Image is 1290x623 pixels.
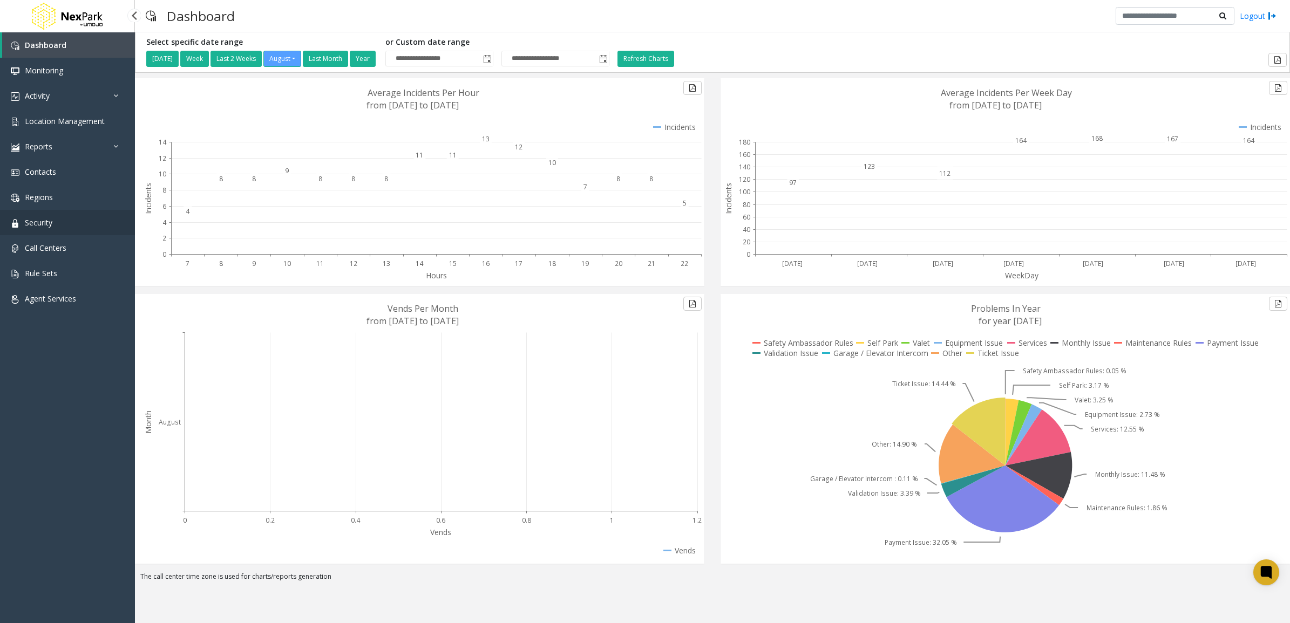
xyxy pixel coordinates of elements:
text: 0.4 [351,516,361,525]
text: Validation Issue: 3.39 % [848,489,921,498]
img: 'icon' [11,219,19,228]
img: 'icon' [11,92,19,101]
text: 0 [746,250,750,259]
span: Call Centers [25,243,66,253]
img: 'icon' [11,67,19,76]
span: Dashboard [25,40,66,50]
button: Year [350,51,376,67]
text: [DATE] [782,259,803,268]
button: [DATE] [146,51,179,67]
text: [DATE] [1164,259,1184,268]
text: 0.8 [522,516,531,525]
text: Equipment Issue: 2.73 % [1085,410,1160,419]
text: 20 [615,259,622,268]
text: August [159,417,181,427]
text: 160 [739,150,750,159]
text: 123 [864,162,875,171]
img: 'icon' [11,270,19,278]
text: 11 [416,150,423,160]
span: Toggle popup [597,51,609,66]
button: Export to pdf [683,297,702,311]
text: 164 [1243,136,1255,145]
text: 8 [384,174,388,183]
text: from [DATE] to [DATE] [366,315,459,327]
text: 11 [316,259,324,268]
button: Refresh Charts [617,51,674,67]
text: 12 [350,259,357,268]
text: Incidents [143,183,153,214]
text: 164 [1015,136,1027,145]
span: Rule Sets [25,268,57,278]
text: [DATE] [1083,259,1103,268]
text: 9 [252,259,256,268]
text: from [DATE] to [DATE] [949,99,1042,111]
button: August [263,51,301,67]
text: Other: 14.90 % [872,440,917,449]
h5: Select specific date range [146,38,377,47]
text: [DATE] [857,259,878,268]
text: 13 [482,134,490,143]
text: 0 [162,250,166,259]
text: Self Park: 3.17 % [1059,381,1109,390]
button: Last Month [303,51,348,67]
span: Agent Services [25,293,76,304]
text: 18 [548,259,556,268]
img: logout [1268,10,1277,22]
text: 17 [515,259,522,268]
button: Export to pdf [1268,53,1287,67]
text: 80 [743,200,750,209]
text: Average Incidents Per Hour [368,87,479,99]
text: 8 [219,174,223,183]
text: 7 [583,182,587,191]
text: [DATE] [1235,259,1256,268]
text: WeekDay [1005,270,1039,280]
text: from [DATE] to [DATE] [366,99,459,111]
span: Toggle popup [481,51,493,66]
text: 120 [739,175,750,184]
text: 10 [159,169,166,179]
text: 13 [383,259,390,268]
text: 10 [283,259,291,268]
img: 'icon' [11,194,19,202]
text: 97 [789,178,797,187]
button: Export to pdf [1269,297,1287,311]
text: 8 [219,259,223,268]
text: 168 [1091,134,1103,143]
text: 9 [285,166,289,175]
text: 167 [1167,134,1178,143]
text: 7 [186,259,189,268]
text: Garage / Elevator Intercom : 0.11 % [810,474,918,483]
img: 'icon' [11,244,19,253]
text: 8 [649,174,653,183]
text: for year [DATE] [979,315,1042,327]
a: Logout [1240,10,1277,22]
text: 1 [610,516,614,525]
text: 40 [743,225,750,234]
text: 0.6 [436,516,445,525]
text: Hours [426,270,447,280]
text: Maintenance Rules: 1.86 % [1087,503,1167,512]
text: Month [143,410,153,434]
text: 100 [739,187,750,196]
span: Contacts [25,167,56,177]
text: 8 [351,174,355,183]
img: pageIcon [146,3,156,29]
text: Services: 12.55 % [1091,425,1144,434]
text: Average Incidents Per Week Day [941,87,1072,99]
h3: Dashboard [161,3,240,29]
text: 4 [186,207,190,216]
text: 6 [162,202,166,211]
text: [DATE] [1003,259,1024,268]
img: 'icon' [11,42,19,50]
text: 1.2 [692,516,702,525]
text: 14 [416,259,424,268]
text: 14 [159,138,167,147]
text: 22 [681,259,688,268]
span: Activity [25,91,50,101]
text: 5 [683,198,687,208]
text: Problems In Year [971,303,1041,314]
text: 8 [252,174,256,183]
text: Vends Per Month [388,303,458,314]
span: Regions [25,192,53,202]
text: 19 [581,259,589,268]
